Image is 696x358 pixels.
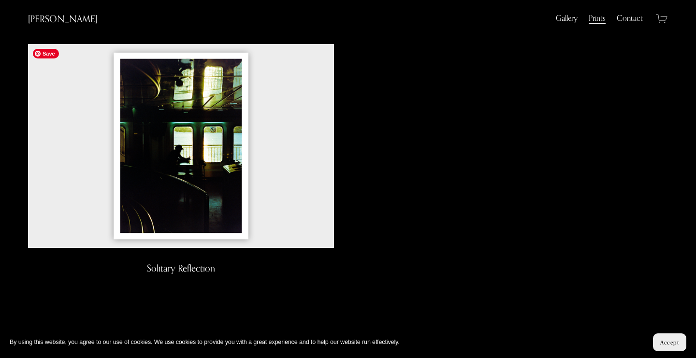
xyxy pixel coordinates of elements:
img: Solitary Reflection [28,44,334,248]
span: Save [33,49,59,58]
a: Contact [617,13,643,25]
a: Prints [589,13,606,25]
a: 0 items in cart [656,13,668,25]
button: Accept [653,333,686,351]
span: Accept [660,339,679,346]
p: By using this website, you agree to our use of cookies. We use cookies to provide you with a grea... [10,338,400,347]
a: Solitary Reflection [28,44,334,276]
a: Gallery [556,13,578,25]
a: [PERSON_NAME] [28,13,97,24]
div: Solitary Reflection [147,262,215,274]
